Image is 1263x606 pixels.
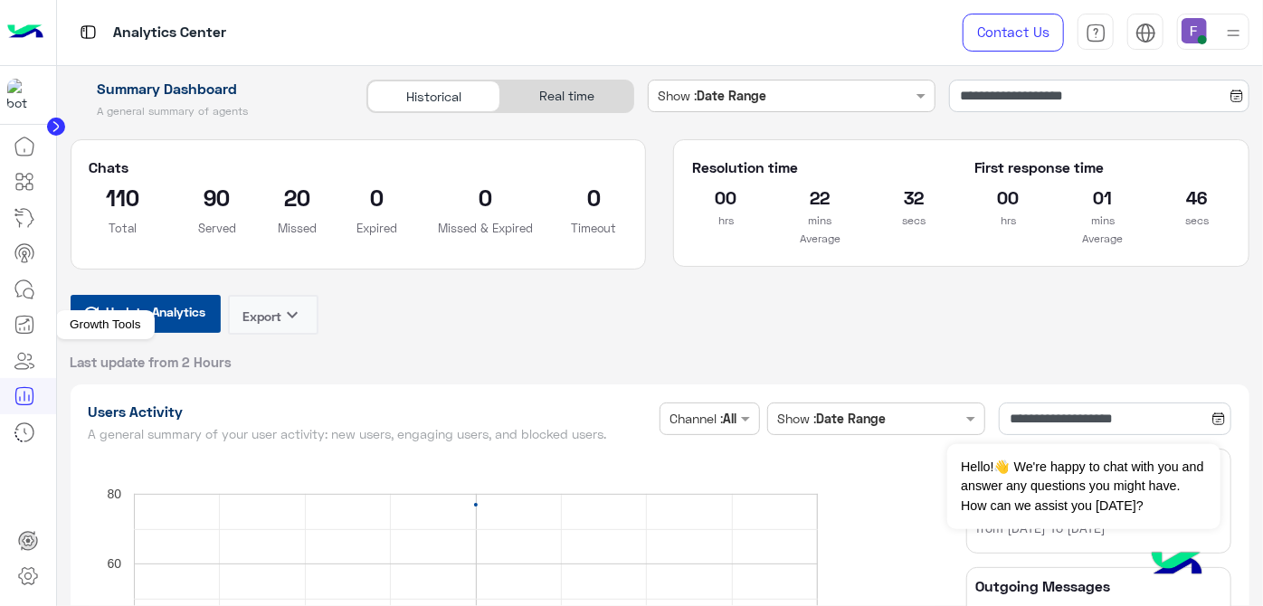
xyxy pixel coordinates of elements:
[278,219,317,237] p: Missed
[438,183,533,212] h2: 0
[184,183,251,212] h2: 90
[1086,23,1106,43] img: tab
[56,310,155,339] div: Growth Tools
[71,353,233,371] span: Last update from 2 Hours
[976,577,1221,595] h5: Outgoing Messages
[7,79,40,111] img: 317874714732967
[975,158,1230,176] h5: First response time
[71,104,347,118] h5: A general summary of agents
[1163,183,1230,212] h2: 46
[560,219,627,237] p: Timeout
[90,219,157,237] p: Total
[344,183,411,212] h2: 0
[89,402,653,421] h1: Users Activity
[90,158,628,176] h5: Chats
[1145,534,1209,597] img: hulul-logo.png
[1135,23,1156,43] img: tab
[1069,183,1136,212] h2: 01
[692,212,759,230] p: hrs
[89,427,653,441] h5: A general summary of your user activity: new users, engaging users, and blocked users.
[107,487,121,501] text: 80
[77,21,100,43] img: tab
[500,80,633,112] div: Real time
[560,183,627,212] h2: 0
[1163,212,1230,230] p: secs
[184,219,251,237] p: Served
[975,230,1230,248] p: Average
[1182,18,1207,43] img: userImage
[7,14,43,52] img: Logo
[438,219,533,237] p: Missed & Expired
[975,212,1042,230] p: hrs
[113,21,226,45] p: Analytics Center
[881,183,948,212] h2: 32
[947,444,1220,529] span: Hello!👋 We're happy to chat with you and answer any questions you might have. How can we assist y...
[228,295,318,335] button: Exportkeyboard_arrow_down
[1078,14,1114,52] a: tab
[692,230,947,248] p: Average
[102,299,211,324] span: Update Analytics
[344,219,411,237] p: Expired
[692,183,759,212] h2: 00
[975,183,1042,212] h2: 00
[278,183,317,212] h2: 20
[367,80,500,112] div: Historical
[963,14,1064,52] a: Contact Us
[71,80,347,98] h1: Summary Dashboard
[786,212,853,230] p: mins
[90,183,157,212] h2: 110
[281,304,303,326] i: keyboard_arrow_down
[1069,212,1136,230] p: mins
[881,212,948,230] p: secs
[71,295,221,333] button: Update Analytics
[786,183,853,212] h2: 22
[1222,22,1245,44] img: profile
[692,158,947,176] h5: Resolution time
[107,556,121,571] text: 60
